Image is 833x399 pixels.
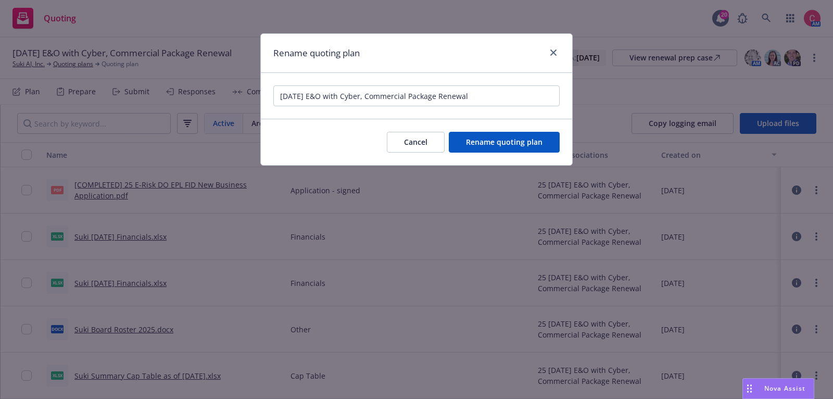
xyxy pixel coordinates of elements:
[404,137,427,147] span: Cancel
[387,132,445,153] button: Cancel
[764,384,805,393] span: Nova Assist
[449,132,560,153] button: Rename quoting plan
[743,379,756,398] div: Drag to move
[466,137,542,147] span: Rename quoting plan
[742,378,814,399] button: Nova Assist
[273,46,360,60] h1: Rename quoting plan
[547,46,560,59] a: close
